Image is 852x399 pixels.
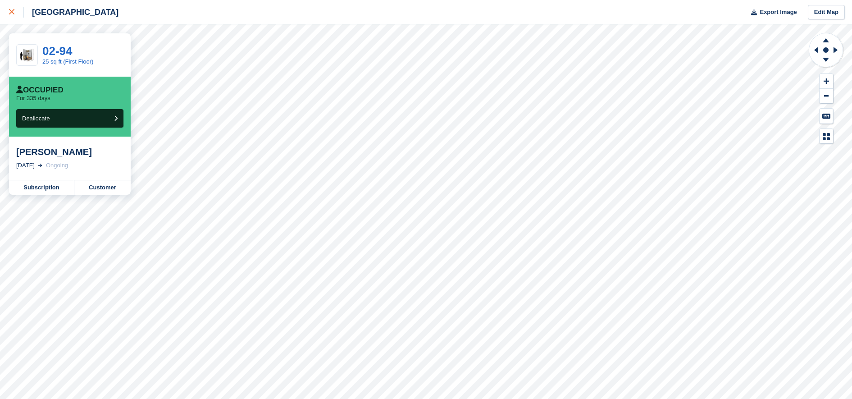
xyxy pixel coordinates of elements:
[42,58,93,65] a: 25 sq ft (First Floor)
[16,86,64,95] div: Occupied
[16,161,35,170] div: [DATE]
[38,164,42,167] img: arrow-right-light-icn-cde0832a797a2874e46488d9cf13f60e5c3a73dbe684e267c42b8395dfbc2abf.svg
[16,95,50,102] p: For 335 days
[820,129,833,144] button: Map Legend
[746,5,797,20] button: Export Image
[42,44,73,58] a: 02-94
[820,109,833,124] button: Keyboard Shortcuts
[74,180,131,195] a: Customer
[820,74,833,89] button: Zoom In
[17,47,37,63] img: 25.jpg
[46,161,68,170] div: Ongoing
[9,180,74,195] a: Subscription
[820,89,833,104] button: Zoom Out
[760,8,797,17] span: Export Image
[24,7,118,18] div: [GEOGRAPHIC_DATA]
[16,109,123,128] button: Deallocate
[22,115,50,122] span: Deallocate
[808,5,845,20] a: Edit Map
[16,147,123,157] div: [PERSON_NAME]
